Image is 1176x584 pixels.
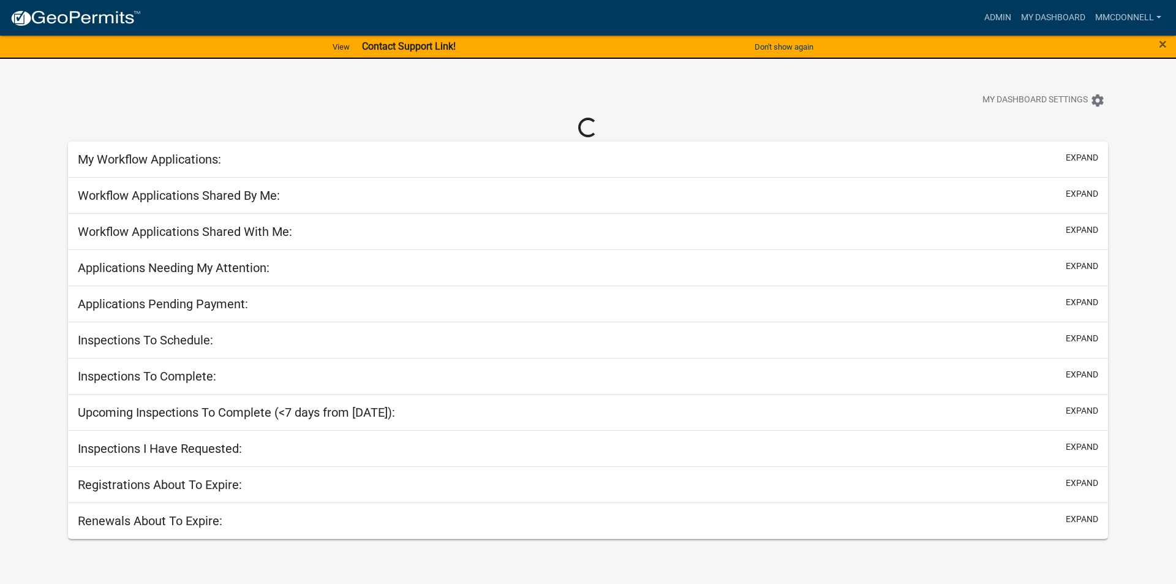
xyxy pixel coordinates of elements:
[979,6,1016,29] a: Admin
[1066,224,1098,237] button: expand
[78,441,242,456] h5: Inspections I Have Requested:
[78,369,216,384] h5: Inspections To Complete:
[1159,36,1167,53] span: ×
[78,188,280,203] h5: Workflow Applications Shared By Me:
[328,37,355,57] a: View
[1090,93,1105,108] i: settings
[1159,37,1167,51] button: Close
[1090,6,1166,29] a: mmcdonnell
[78,405,395,420] h5: Upcoming Inspections To Complete (<7 days from [DATE]):
[982,93,1088,108] span: My Dashboard Settings
[1066,151,1098,164] button: expand
[1066,441,1098,453] button: expand
[1066,404,1098,417] button: expand
[1066,188,1098,200] button: expand
[1066,477,1098,490] button: expand
[1066,368,1098,381] button: expand
[1016,6,1090,29] a: My Dashboard
[78,260,269,275] h5: Applications Needing My Attention:
[1066,260,1098,273] button: expand
[1066,332,1098,345] button: expand
[362,40,456,52] strong: Contact Support Link!
[1066,513,1098,526] button: expand
[78,333,213,347] h5: Inspections To Schedule:
[78,514,222,528] h5: Renewals About To Expire:
[973,88,1115,112] button: My Dashboard Settingssettings
[78,224,292,239] h5: Workflow Applications Shared With Me:
[78,477,242,492] h5: Registrations About To Expire:
[1066,296,1098,309] button: expand
[78,297,248,311] h5: Applications Pending Payment:
[78,152,221,167] h5: My Workflow Applications:
[750,37,818,57] button: Don't show again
